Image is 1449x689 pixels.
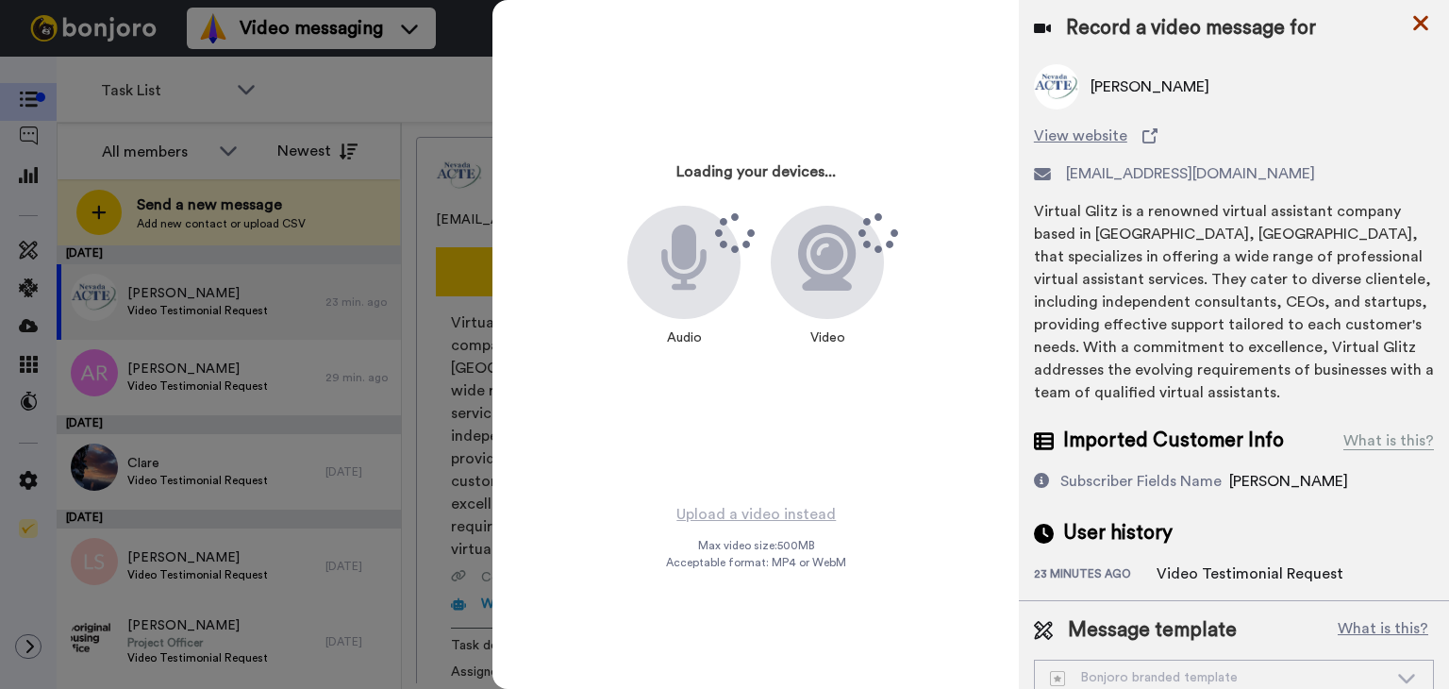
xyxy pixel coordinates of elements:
[1332,616,1434,645] button: What is this?
[1050,668,1388,687] div: Bonjoro branded template
[1066,162,1315,185] span: [EMAIL_ADDRESS][DOMAIN_NAME]
[1157,563,1343,585] div: Video Testimonial Request
[658,319,711,357] div: Audio
[1060,470,1222,493] div: Subscriber Fields Name
[671,502,841,527] button: Upload a video instead
[1063,427,1284,455] span: Imported Customer Info
[666,555,846,570] span: Acceptable format: MP4 or WebM
[1068,616,1237,645] span: Message template
[1034,200,1434,404] div: Virtual Glitz is a renowned virtual assistant company based in [GEOGRAPHIC_DATA], [GEOGRAPHIC_DAT...
[1034,125,1434,147] a: View website
[1229,474,1348,489] span: [PERSON_NAME]
[676,164,836,181] h3: Loading your devices...
[1063,519,1173,547] span: User history
[1343,429,1434,452] div: What is this?
[1050,671,1065,686] img: demo-template.svg
[1034,125,1127,147] span: View website
[1034,566,1157,585] div: 23 minutes ago
[801,319,855,357] div: Video
[697,538,814,553] span: Max video size: 500 MB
